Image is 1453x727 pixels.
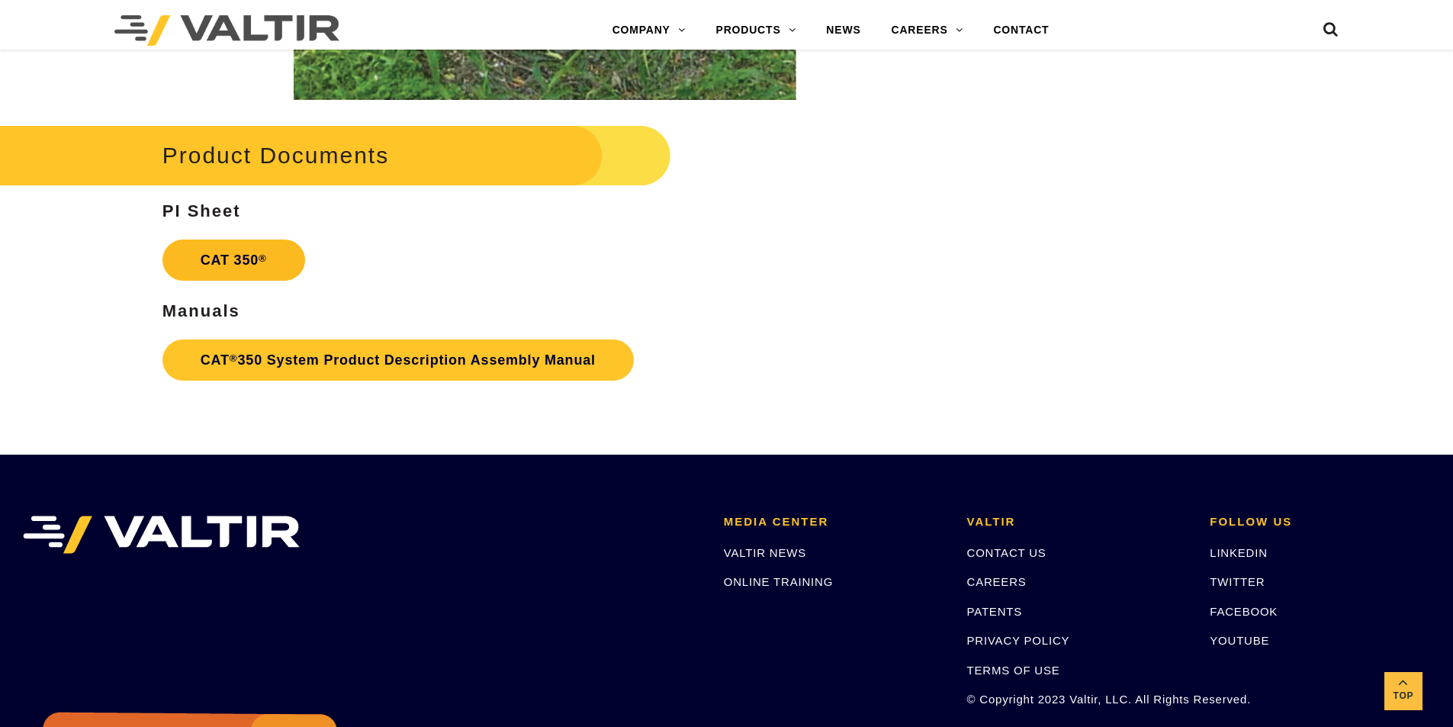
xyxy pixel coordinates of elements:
[724,575,833,588] a: ONLINE TRAINING
[1384,672,1422,710] a: Top
[967,605,1023,618] a: PATENTS
[597,15,701,46] a: COMPANY
[967,690,1188,708] p: © Copyright 2023 Valtir, LLC. All Rights Reserved.
[162,240,305,281] a: CAT 350®
[701,15,812,46] a: PRODUCTS
[162,339,634,381] a: CAT®350 System Product Description Assembly Manual
[1210,516,1430,529] h2: FOLLOW US
[967,634,1070,647] a: PRIVACY POLICY
[967,516,1188,529] h2: VALTIR
[1210,634,1269,647] a: YOUTUBE
[876,15,979,46] a: CAREERS
[230,352,238,364] sup: ®
[724,546,806,559] a: VALTIR NEWS
[967,664,1060,677] a: TERMS OF USE
[162,301,240,320] strong: Manuals
[1210,546,1268,559] a: LINKEDIN
[23,516,300,554] img: VALTIR
[1210,575,1265,588] a: TWITTER
[1210,605,1278,618] a: FACEBOOK
[724,516,944,529] h2: MEDIA CENTER
[811,15,876,46] a: NEWS
[162,201,241,220] strong: PI Sheet
[259,253,267,264] sup: ®
[978,15,1064,46] a: CONTACT
[114,15,339,46] img: Valtir
[1384,687,1422,705] span: Top
[967,575,1027,588] a: CAREERS
[967,546,1046,559] a: CONTACT US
